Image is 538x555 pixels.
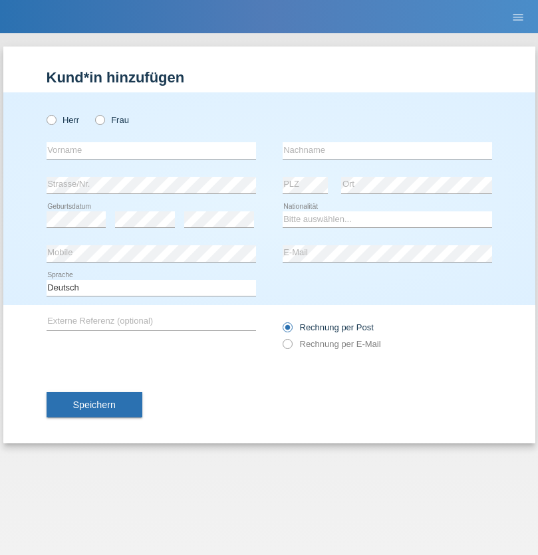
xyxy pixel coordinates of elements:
input: Rechnung per Post [283,322,291,339]
input: Herr [47,115,55,124]
label: Frau [95,115,129,125]
h1: Kund*in hinzufügen [47,69,492,86]
label: Herr [47,115,80,125]
label: Rechnung per Post [283,322,374,332]
label: Rechnung per E-Mail [283,339,381,349]
button: Speichern [47,392,142,417]
a: menu [505,13,531,21]
span: Speichern [73,399,116,410]
i: menu [511,11,525,24]
input: Rechnung per E-Mail [283,339,291,356]
input: Frau [95,115,104,124]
